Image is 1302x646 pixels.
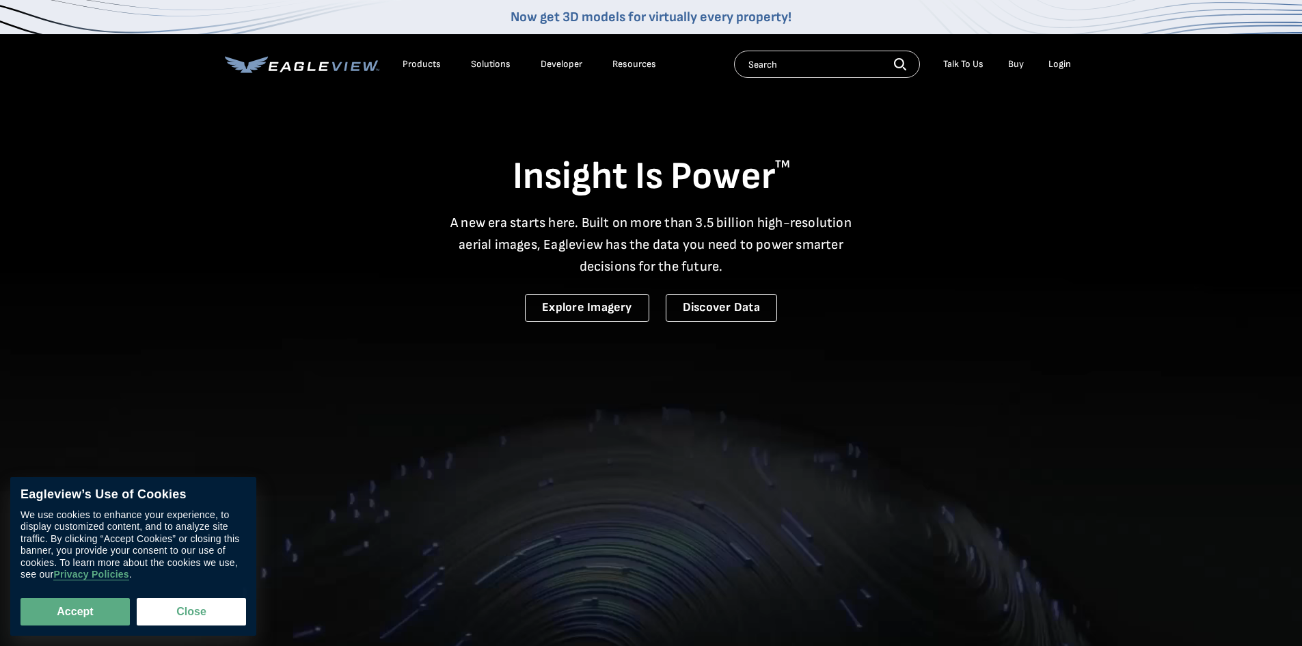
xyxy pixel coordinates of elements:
[525,294,649,322] a: Explore Imagery
[943,58,984,70] div: Talk To Us
[21,598,130,625] button: Accept
[225,153,1078,201] h1: Insight Is Power
[471,58,511,70] div: Solutions
[1008,58,1024,70] a: Buy
[511,9,791,25] a: Now get 3D models for virtually every property!
[21,487,246,502] div: Eagleview’s Use of Cookies
[666,294,777,322] a: Discover Data
[612,58,656,70] div: Resources
[1048,58,1071,70] div: Login
[403,58,441,70] div: Products
[137,598,246,625] button: Close
[541,58,582,70] a: Developer
[53,569,128,581] a: Privacy Policies
[442,212,860,278] p: A new era starts here. Built on more than 3.5 billion high-resolution aerial images, Eagleview ha...
[734,51,920,78] input: Search
[21,509,246,581] div: We use cookies to enhance your experience, to display customized content, and to analyze site tra...
[775,158,790,171] sup: TM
